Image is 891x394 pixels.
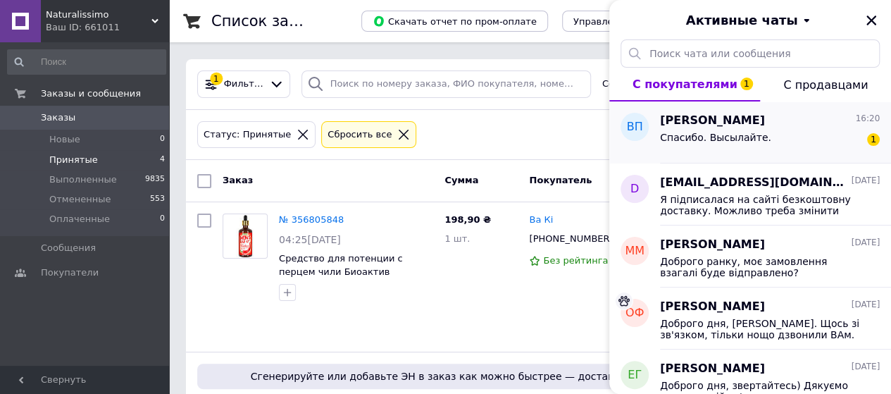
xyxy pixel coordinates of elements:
span: [DATE] [851,299,880,311]
span: [DATE] [851,361,880,373]
button: d[EMAIL_ADDRESS][DOMAIN_NAME][DATE]Я підписалася на сайті безкоштовну доставку. Можливо треба змі... [609,164,891,226]
input: Поиск чата или сообщения [621,39,880,68]
input: Поиск [7,49,166,75]
button: ВП[PERSON_NAME]16:20Спасибо. Высылайте.1 [609,101,891,164]
span: Заказы [41,111,75,124]
span: Фильтры [224,78,264,91]
span: 1 шт. [444,233,470,244]
span: ЕГ [628,367,642,383]
button: С покупателями1 [609,68,760,101]
span: Новые [49,133,80,146]
span: Доброго ранку, моє замовлення взагалі буде відправлено? [660,256,860,278]
span: С покупателями [633,78,737,91]
span: Скачать отчет по пром-оплате [373,15,537,27]
span: 553 [150,193,165,206]
span: Отмененные [49,193,111,206]
div: 1 [210,73,223,85]
span: Без рейтинга [543,255,608,266]
span: [EMAIL_ADDRESS][DOMAIN_NAME] [660,175,848,191]
button: С продавцами [760,68,891,101]
span: Выполненные [49,173,117,186]
a: Фото товару [223,214,268,259]
span: 0 [160,213,165,226]
span: 198,90 ₴ [444,214,491,225]
button: Управление статусами [562,11,695,32]
h1: Список заказов [211,13,332,30]
span: d [630,181,639,197]
span: Активные чаты [686,11,798,30]
span: 1 [867,133,880,146]
span: 1 [740,78,753,90]
span: С продавцами [783,78,868,92]
span: ОФ [625,305,644,321]
button: Активные чаты [649,11,852,30]
span: [PERSON_NAME] [660,299,765,315]
span: Сумма [444,175,478,185]
a: Средство для потенции с перцем чили Биоактив Юниверс, капли 100мл [279,253,403,290]
span: Спасибо. Высылайте. [660,132,771,143]
span: 0 [160,133,165,146]
span: 16:20 [855,113,880,125]
span: Покупатель [529,175,592,185]
span: ММ [625,243,644,259]
span: Оплаченные [49,213,110,226]
span: 04:25[DATE] [279,234,341,245]
a: № 356805848 [279,214,344,225]
span: [PHONE_NUMBER] [529,233,613,244]
a: Ва Кі [529,214,553,227]
span: ВП [626,119,642,135]
span: [PERSON_NAME] [660,113,765,129]
span: Я підписалася на сайті безкоштовну доставку. Можливо треба змінити варіант доставки в моєму замов... [660,194,860,216]
div: Сбросить все [325,128,394,142]
span: Заказ [223,175,253,185]
span: [PERSON_NAME] [660,237,765,253]
span: Сообщения [41,242,96,254]
span: 9835 [145,173,165,186]
span: Принятые [49,154,98,166]
span: Доброго дня, [PERSON_NAME]. Щось зі зв'язком, тільки нощо дзвонили ВАм. Щодо відправки укр пошти ... [660,318,860,340]
span: Naturalissimo [46,8,151,21]
span: [DATE] [851,175,880,187]
button: Закрыть [863,12,880,29]
button: Скачать отчет по пром-оплате [361,11,548,32]
span: Покупатели [41,266,99,279]
span: [DATE] [851,237,880,249]
span: Управление статусами [573,16,684,27]
span: Заказы и сообщения [41,87,141,100]
button: ОФ[PERSON_NAME][DATE]Доброго дня, [PERSON_NAME]. Щось зі зв'язком, тільки нощо дзвонили ВАм. Щодо... [609,288,891,350]
span: Сохраненные фильтры: [602,78,713,91]
div: Ваш ID: 661011 [46,21,169,34]
input: Поиск по номеру заказа, ФИО покупателя, номеру телефона, Email, номеру накладной [301,70,591,98]
span: [PERSON_NAME] [660,361,765,377]
button: ММ[PERSON_NAME][DATE]Доброго ранку, моє замовлення взагалі буде відправлено? [609,226,891,288]
span: 4 [160,154,165,166]
span: Сгенерируйте или добавьте ЭН в заказ как можно быстрее — доставка для покупателя будет бесплатной [203,369,857,383]
div: Статус: Принятые [201,128,294,142]
img: Фото товару [229,214,262,258]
